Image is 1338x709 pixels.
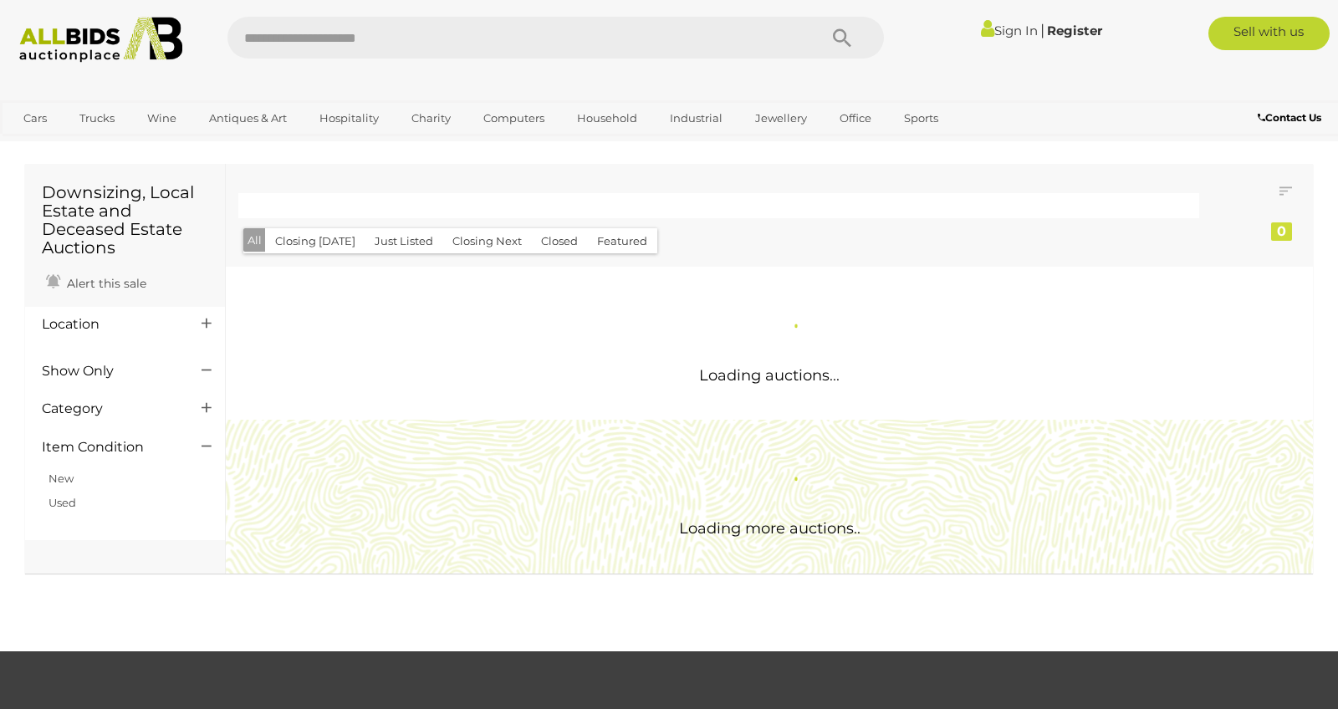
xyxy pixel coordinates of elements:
[13,132,153,160] a: [GEOGRAPHIC_DATA]
[1271,222,1292,241] div: 0
[659,105,733,132] a: Industrial
[49,472,74,485] a: New
[42,269,151,294] a: Alert this sale
[365,228,443,254] button: Just Listed
[472,105,555,132] a: Computers
[13,105,58,132] a: Cars
[198,105,298,132] a: Antiques & Art
[442,228,532,254] button: Closing Next
[1047,23,1102,38] a: Register
[679,519,861,538] span: Loading more auctions..
[531,228,588,254] button: Closed
[42,401,176,416] h4: Category
[1258,109,1325,127] a: Contact Us
[800,17,884,59] button: Search
[744,105,818,132] a: Jewellery
[587,228,657,254] button: Featured
[49,496,76,509] a: Used
[69,105,125,132] a: Trucks
[42,317,176,332] h4: Location
[981,23,1038,38] a: Sign In
[42,183,208,257] h1: Downsizing, Local Estate and Deceased Estate Auctions
[566,105,648,132] a: Household
[136,105,187,132] a: Wine
[243,228,266,252] button: All
[63,276,146,291] span: Alert this sale
[1208,17,1330,50] a: Sell with us
[265,228,365,254] button: Closing [DATE]
[10,17,192,63] img: Allbids.com.au
[699,366,840,385] span: Loading auctions...
[401,105,462,132] a: Charity
[42,364,176,379] h4: Show Only
[42,440,176,455] h4: Item Condition
[309,105,390,132] a: Hospitality
[893,105,949,132] a: Sports
[1040,21,1044,39] span: |
[1258,111,1321,124] b: Contact Us
[829,105,882,132] a: Office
